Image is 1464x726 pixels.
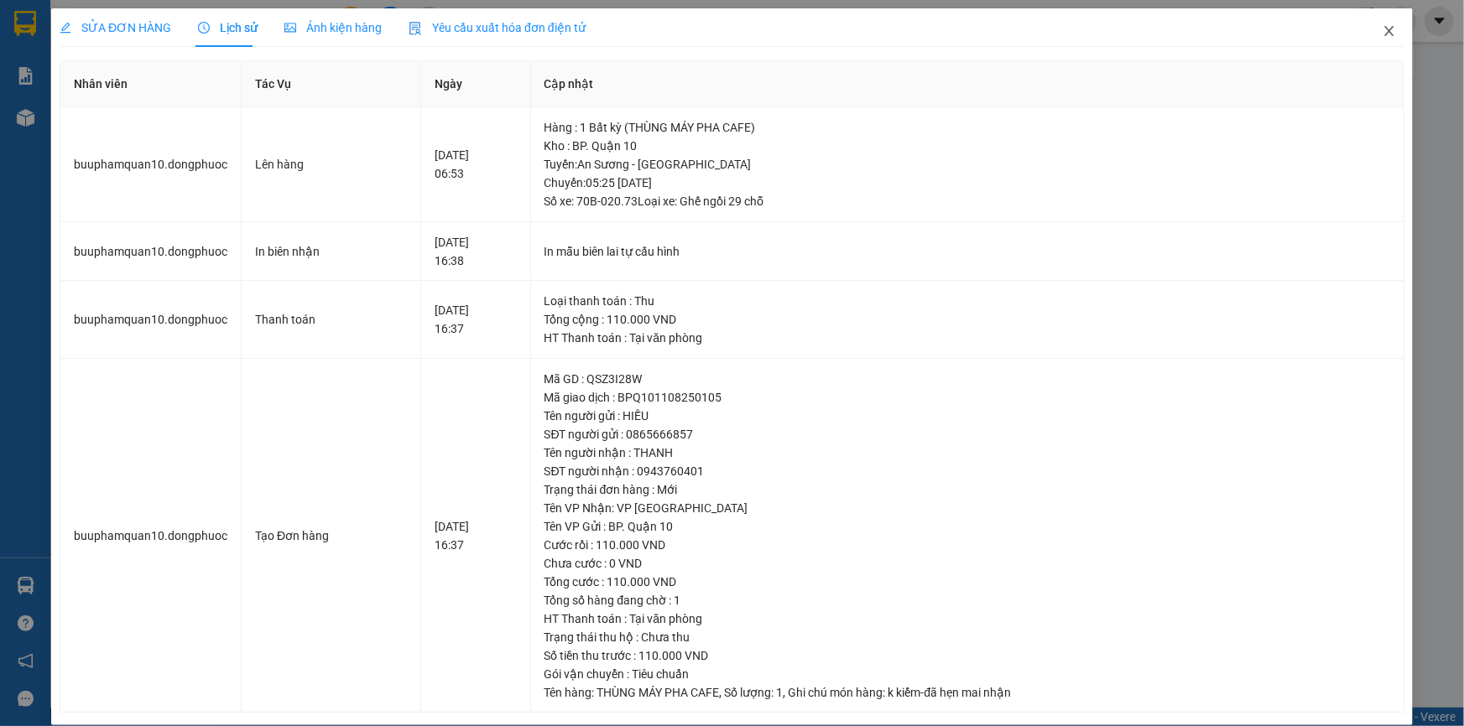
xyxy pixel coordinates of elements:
td: buuphamquan10.dongphuoc [60,107,242,222]
th: Cập nhật [531,61,1404,107]
div: Thanh toán [255,310,407,329]
th: Tác Vụ [242,61,421,107]
div: SĐT người nhận : 0943760401 [544,462,1390,480]
div: Tổng cước : 110.000 VND [544,573,1390,591]
div: Tên hàng: , Số lượng: , Ghi chú món hàng: [544,683,1390,702]
span: edit [60,22,71,34]
div: Mã giao dịch : BPQ101108250105 [544,388,1390,407]
span: clock-circle [198,22,210,34]
div: Tên VP Nhận: VP [GEOGRAPHIC_DATA] [544,499,1390,517]
span: Yêu cầu xuất hóa đơn điện tử [409,21,586,34]
span: Lịch sử [198,21,258,34]
div: Loại thanh toán : Thu [544,292,1390,310]
div: Tên VP Gửi : BP. Quận 10 [544,517,1390,536]
div: Tên người nhận : THANH [544,443,1390,462]
span: THÙNG MÁY PHA CAFE [597,686,720,699]
div: HT Thanh toán : Tại văn phòng [544,609,1390,628]
div: Hàng : 1 Bất kỳ (THÙNG MÁY PHA CAFE) [544,118,1390,137]
div: In biên nhận [255,242,407,261]
span: k kiểm-đã hẹn mai nhận [888,686,1012,699]
div: Tạo Đơn hàng [255,526,407,545]
div: [DATE] 16:37 [435,517,517,554]
td: buuphamquan10.dongphuoc [60,281,242,359]
div: Tổng số hàng đang chờ : 1 [544,591,1390,609]
div: Số tiền thu trước : 110.000 VND [544,646,1390,665]
div: Gói vận chuyển : Tiêu chuẩn [544,665,1390,683]
span: picture [284,22,296,34]
span: Ảnh kiện hàng [284,21,382,34]
div: HT Thanh toán : Tại văn phòng [544,329,1390,347]
th: Ngày [421,61,531,107]
span: close [1383,24,1396,38]
div: Lên hàng [255,155,407,174]
div: [DATE] 16:38 [435,233,517,270]
div: [DATE] 16:37 [435,301,517,338]
div: Mã GD : QSZ3I28W [544,370,1390,388]
div: Chưa cước : 0 VND [544,554,1390,573]
div: Trạng thái đơn hàng : Mới [544,480,1390,499]
td: buuphamquan10.dongphuoc [60,359,242,713]
div: Tuyến : An Sương - [GEOGRAPHIC_DATA] Chuyến: 05:25 [DATE] Số xe: 70B-020.73 Loại xe: Ghế ngồi 29 chỗ [544,155,1390,210]
td: buuphamquan10.dongphuoc [60,222,242,282]
div: Tổng cộng : 110.000 VND [544,310,1390,329]
button: Close [1366,8,1413,55]
div: [DATE] 06:53 [435,146,517,183]
div: In mẫu biên lai tự cấu hình [544,242,1390,261]
th: Nhân viên [60,61,242,107]
div: Cước rồi : 110.000 VND [544,536,1390,554]
span: 1 [777,686,784,699]
span: SỬA ĐƠN HÀNG [60,21,171,34]
div: Kho : BP. Quận 10 [544,137,1390,155]
div: SĐT người gửi : 0865666857 [544,425,1390,443]
div: Tên người gửi : HIẾU [544,407,1390,425]
img: icon [409,22,422,35]
div: Trạng thái thu hộ : Chưa thu [544,628,1390,646]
